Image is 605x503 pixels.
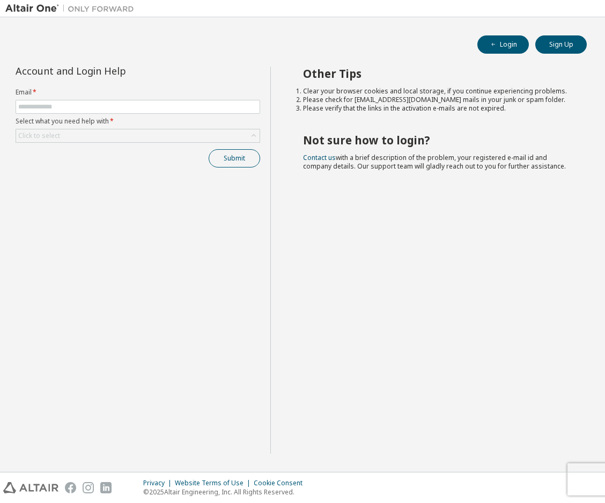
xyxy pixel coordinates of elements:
img: facebook.svg [65,482,76,493]
div: Click to select [18,132,60,140]
button: Sign Up [535,35,587,54]
div: Click to select [16,129,260,142]
span: with a brief description of the problem, your registered e-mail id and company details. Our suppo... [303,153,566,171]
h2: Other Tips [303,67,568,81]
div: Account and Login Help [16,67,211,75]
li: Please check for [EMAIL_ADDRESS][DOMAIN_NAME] mails in your junk or spam folder. [303,96,568,104]
button: Submit [209,149,260,167]
img: Altair One [5,3,139,14]
img: linkedin.svg [100,482,112,493]
p: © 2025 Altair Engineering, Inc. All Rights Reserved. [143,487,309,497]
label: Select what you need help with [16,117,260,126]
h2: Not sure how to login? [303,133,568,147]
a: Contact us [303,153,336,162]
img: instagram.svg [83,482,94,493]
button: Login [477,35,529,54]
li: Please verify that the links in the activation e-mails are not expired. [303,104,568,113]
div: Cookie Consent [254,479,309,487]
div: Website Terms of Use [175,479,254,487]
div: Privacy [143,479,175,487]
img: altair_logo.svg [3,482,58,493]
label: Email [16,88,260,97]
li: Clear your browser cookies and local storage, if you continue experiencing problems. [303,87,568,96]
